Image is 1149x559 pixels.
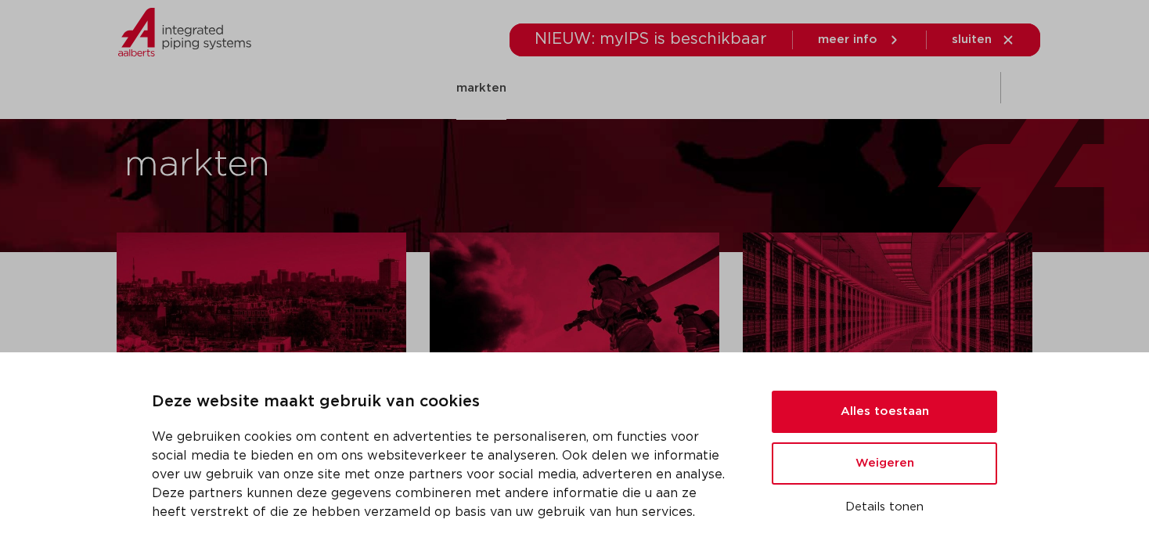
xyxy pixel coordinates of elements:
[749,56,799,120] a: services
[456,56,506,120] a: markten
[362,56,425,120] a: producten
[124,140,567,190] h1: markten
[963,56,978,120] div: my IPS
[830,56,884,120] a: over ons
[152,390,734,415] p: Deze website maakt gebruik van cookies
[818,34,877,45] span: meer info
[152,427,734,521] p: We gebruiken cookies om content en advertenties te personaliseren, om functies voor social media ...
[772,442,997,485] button: Weigeren
[818,33,901,47] a: meer info
[535,31,767,47] span: NIEUW: myIPS is beschikbaar
[772,494,997,521] button: Details tonen
[651,56,718,120] a: downloads
[362,56,884,120] nav: Menu
[538,56,620,120] a: toepassingen
[952,33,1015,47] a: sluiten
[952,34,992,45] span: sluiten
[772,391,997,433] button: Alles toestaan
